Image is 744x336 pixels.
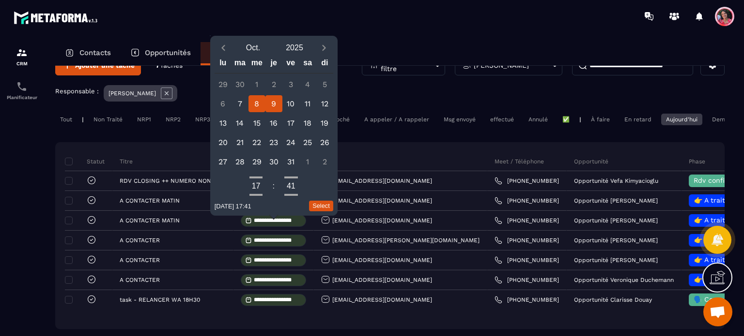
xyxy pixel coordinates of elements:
div: 31 [282,153,299,170]
img: formation [16,47,28,58]
div: 24 [282,134,299,151]
p: Opportunité Veronique Duchemann [574,277,674,283]
p: Phase [689,158,705,165]
p: Opportunité [PERSON_NAME] [574,217,658,224]
button: Increment hours [249,175,263,179]
div: À faire [586,114,615,125]
a: [PHONE_NUMBER] [495,177,559,185]
div: 9 [265,95,282,112]
p: Responsable : [55,88,99,95]
div: me [248,56,265,73]
button: Increment minutes [284,175,298,179]
button: Select [309,201,333,211]
div: di [316,56,333,73]
p: CRM [2,61,41,66]
div: 7 [232,95,248,112]
div: 23 [265,134,282,151]
div: sa [299,56,316,73]
button: Open minutes overlay [284,179,298,193]
div: 19 [316,115,333,131]
a: schedulerschedulerPlanificateur [2,73,41,107]
button: Open years overlay [274,39,315,56]
span: 👉 A traiter [694,276,732,283]
div: 26 [316,134,333,151]
p: | [579,116,581,123]
div: NRP3 [190,114,215,125]
div: 5 [316,76,333,93]
div: ma [232,56,248,73]
div: 25 [299,134,316,151]
div: 16 [265,115,282,131]
span: 👉 A traiter [694,196,732,204]
a: [PHONE_NUMBER] [495,296,559,304]
p: Meet / Téléphone [495,158,544,165]
p: A CONTACTER MATIN [120,217,180,224]
div: : [268,182,279,190]
span: Tâches [160,61,183,69]
div: 29 [215,76,232,93]
p: Opportunités [145,48,191,57]
a: formationformationCRM [2,40,41,73]
div: 8 [248,95,265,112]
a: Opportunités [121,42,201,65]
p: [PERSON_NAME] [108,90,156,97]
div: Calendar days [215,76,333,170]
p: RDV CLOSING ++ NUMERO NON ATTRIBUE [120,177,223,184]
div: 30 [265,153,282,170]
div: effectué [485,114,519,125]
button: Next month [315,41,333,54]
div: 20 [215,134,232,151]
p: A CONTACTER MATIN [120,197,180,204]
span: 👉 A traiter [694,236,732,244]
div: 13 [215,115,232,131]
div: 28 [232,153,248,170]
p: Titre [120,158,133,165]
p: Contacts [79,48,111,57]
p: Opportunité Clarisse Douay [574,296,652,303]
div: Msg envoyé [439,114,480,125]
img: logo [14,9,101,27]
div: NRP2 [161,114,186,125]
div: 08/10/2025 17:41 [215,203,251,210]
div: Non Traité [89,114,127,125]
div: 14 [232,115,248,131]
a: Contacts [55,42,121,65]
div: Ouvrir le chat [703,297,732,326]
p: A CONTACTER [120,257,160,263]
a: [PHONE_NUMBER] [495,236,559,244]
div: Annulé [524,114,553,125]
a: Tâches [201,42,259,65]
div: 11 [299,95,316,112]
span: 👉 A traiter [694,216,732,224]
div: 4 [299,76,316,93]
p: Opportunité [PERSON_NAME] [574,237,658,244]
div: 15 [248,115,265,131]
p: task - RELANCER WA 18H30 [120,296,200,303]
a: [PHONE_NUMBER] [495,276,559,284]
img: scheduler [16,81,28,92]
div: ✅ [558,114,574,125]
span: 👉 A traiter [694,256,732,263]
p: A CONTACTER [120,277,160,283]
div: Demain [707,114,738,125]
div: 30 [232,76,248,93]
a: [PHONE_NUMBER] [495,217,559,224]
p: Opportunité [574,158,608,165]
div: lu [215,56,232,73]
div: Aujourd'hui [661,114,702,125]
div: 1 [248,76,265,93]
div: 29 [248,153,265,170]
div: ve [282,56,299,73]
div: 22 [248,134,265,151]
button: Open months overlay [232,39,274,56]
p: Statut [67,158,105,165]
button: Previous month [215,41,232,54]
div: En retard [620,114,656,125]
div: NRP1 [132,114,156,125]
div: 6 [215,95,232,112]
p: A CONTACTER [120,237,160,244]
a: [PHONE_NUMBER] [495,197,559,205]
p: Planificateur [2,95,41,100]
div: 2 [265,76,282,93]
button: Open hours overlay [249,179,263,193]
